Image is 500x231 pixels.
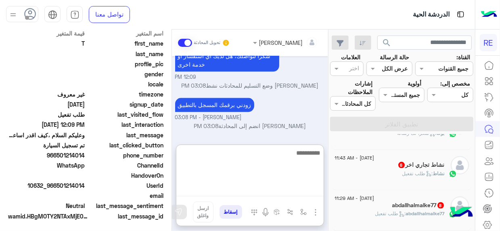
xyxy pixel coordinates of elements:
span: 03:08 PM [194,122,219,129]
p: الدردشة الحية [413,9,450,20]
p: [PERSON_NAME] وضع التسليم للمحادثات نشط [175,81,325,90]
span: last_name [87,50,164,58]
span: null [8,70,85,78]
p: [PERSON_NAME] انضم إلى المحادثة [175,122,325,130]
span: 8 [437,202,444,209]
img: profile [8,10,18,20]
button: تطبيق الفلاتر [330,117,473,131]
img: WhatsApp [449,170,457,178]
p: 9/9/2025, 12:09 PM [175,49,279,71]
button: ارسل واغلق [193,202,213,223]
button: create order [270,206,284,219]
img: defaultAdmin.png [451,156,469,174]
small: تحويل المحادثة [194,40,220,46]
span: [DATE] - 11:43 AM [335,154,374,162]
label: أولوية [408,79,421,88]
label: العلامات [341,53,360,61]
span: 6 [398,162,405,168]
span: 2025-09-09T09:08:23.584Z [8,100,85,109]
img: send voice note [261,208,270,217]
span: اسم المتغير [87,29,164,38]
img: tab [70,10,79,19]
img: make a call [251,209,257,216]
span: UserId [87,181,164,190]
span: 2025-09-09T09:09:54.333Z [8,120,85,129]
span: 2 [8,161,85,170]
span: قيمة المتغير [8,29,85,38]
span: last_visited_flow [87,110,164,119]
label: مخصص إلى: [440,79,470,88]
img: select flow [300,209,307,215]
span: طلب تفعيل [8,110,85,119]
img: defaultAdmin.png [451,197,469,215]
span: : طلب تفعيل [402,170,433,176]
div: RE [480,34,497,51]
label: القناة: [456,53,470,61]
span: wamid.HBgMOTY2NTAxMjE0MDE0FQIAEhgUM0FCMUEwMDM5Q0RGNTYzQkQwRTkA [8,212,89,220]
span: null [8,191,85,200]
span: غير معروف [8,90,85,99]
span: [DATE] - 11:29 AM [335,195,374,202]
span: profile_pic [87,60,164,68]
span: first_name [87,39,164,48]
span: نشاط [433,170,445,176]
label: حالة الرسالة [380,53,409,61]
label: إشارات الملاحظات [330,79,373,97]
a: tab [67,6,83,23]
span: search [382,38,392,48]
span: وعليكم السلام ،كيف اقدر اساعدك [8,131,85,139]
img: tab [456,9,466,19]
span: last_message_id [90,212,163,220]
span: 966501214014 [8,151,85,160]
img: Trigger scenario [287,209,293,215]
button: إسقاط [220,205,242,219]
span: : طلب تفعيل [375,211,406,217]
span: locale [87,80,164,88]
img: send attachment [311,208,320,217]
span: email [87,191,164,200]
span: [PERSON_NAME] - 03:08 PM [175,114,242,122]
span: null [8,171,85,180]
span: null [8,80,85,88]
div: اختر [349,64,360,74]
h5: نشاط تجاري اخر [397,162,445,168]
span: 12:09 PM [175,73,196,81]
span: phone_number [87,151,164,160]
span: last_interaction [87,120,164,129]
button: Trigger scenario [284,206,297,219]
span: 03:08 PM [182,82,206,89]
p: 9/9/2025, 3:08 PM [175,98,254,112]
img: create order [274,209,280,215]
img: Logo [481,6,497,23]
img: send message [174,208,182,216]
span: gender [87,70,164,78]
span: last_message [87,131,164,139]
span: 10632_966501214014 [8,181,85,190]
span: signup_date [87,100,164,109]
a: تواصل معنا [89,6,130,23]
span: 0 [8,202,85,210]
span: T [8,39,85,48]
img: hulul-logo.png [448,199,476,227]
span: abdallhalmalke77 [406,211,445,217]
img: tab [48,10,57,19]
h5: abdallhalmalke77 [392,202,445,209]
button: search [377,36,397,53]
span: timezone [87,90,164,99]
button: select flow [297,206,310,219]
span: HandoverOn [87,171,164,180]
span: ChannelId [87,161,164,170]
span: تم تسجيل السيارة [8,141,85,149]
span: last_clicked_button [87,141,164,149]
span: last_message_sentiment [87,202,164,210]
